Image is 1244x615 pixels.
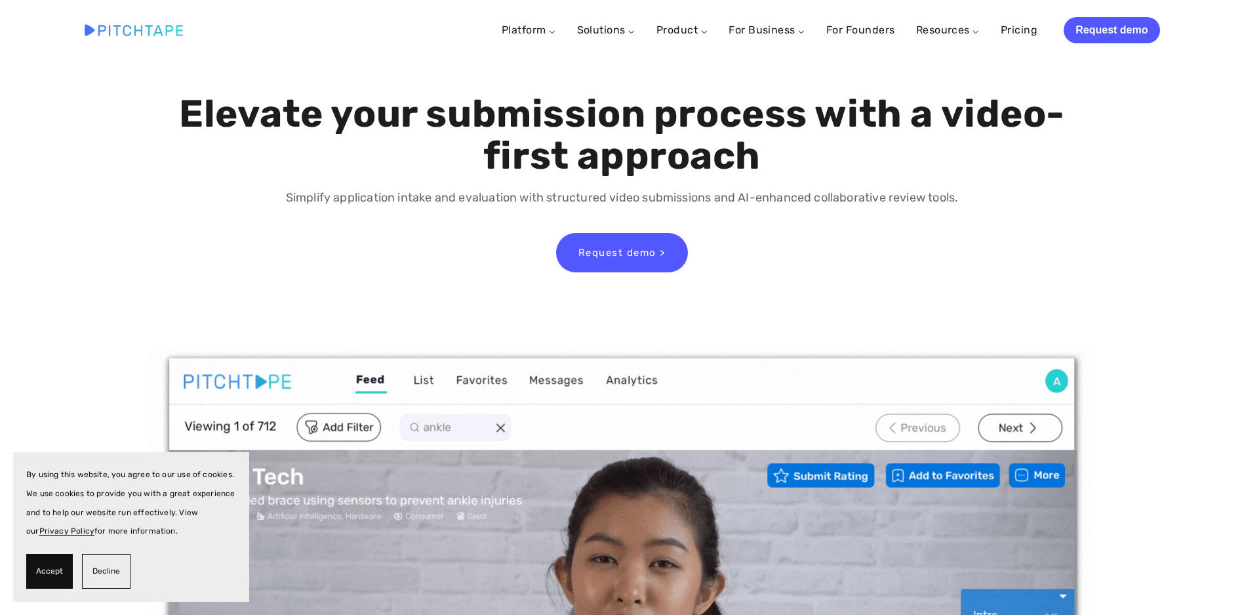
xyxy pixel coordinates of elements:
[92,562,120,581] span: Decline
[1178,552,1244,615] iframe: Chat Widget
[577,24,635,36] a: Solutions ⌵
[502,24,556,36] a: Platform ⌵
[1064,17,1159,43] a: Request demo
[916,24,980,36] a: Resources ⌵
[26,554,73,589] button: Accept
[82,554,130,589] button: Decline
[1001,18,1037,42] a: Pricing
[826,18,895,42] a: For Founders
[176,93,1068,177] h1: Elevate your submission process with a video-first approach
[176,188,1068,207] p: Simplify application intake and evaluation with structured video submissions and AI-enhanced coll...
[556,233,688,272] a: Request demo >
[85,24,183,35] img: Pitchtape | Video Submission Management Software
[656,24,708,36] a: Product ⌵
[26,465,236,541] p: By using this website, you agree to our use of cookies. We use cookies to provide you with a grea...
[13,452,249,602] section: Cookie banner
[39,526,95,536] a: Privacy Policy
[36,562,63,581] span: Accept
[729,24,805,36] a: For Business ⌵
